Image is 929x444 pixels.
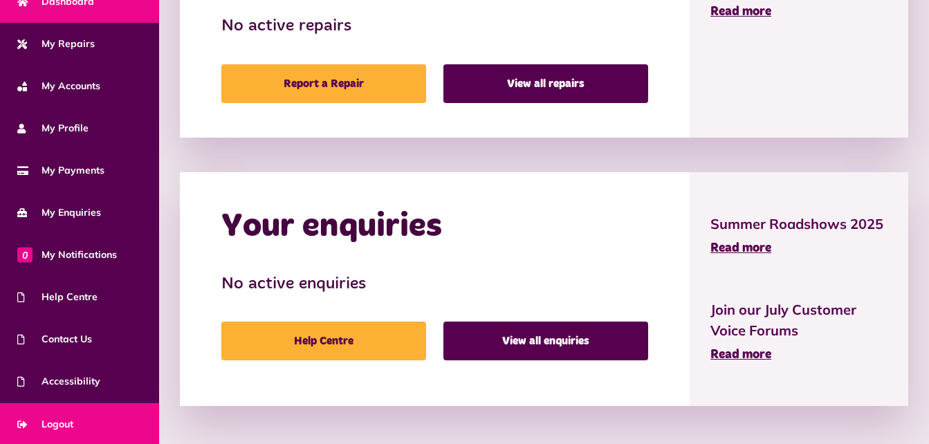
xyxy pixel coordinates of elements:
span: Read more [710,242,771,255]
span: 0 [17,247,33,262]
span: My Repairs [17,37,95,51]
span: My Notifications [17,248,117,262]
span: My Enquiries [17,205,101,220]
span: Accessibility [17,374,100,389]
h3: No active enquiries [221,275,648,295]
h3: No active repairs [221,17,648,37]
span: Read more [710,6,771,18]
span: Join our July Customer Voice Forums [710,299,887,341]
span: My Profile [17,121,89,136]
a: Help Centre [221,322,426,360]
h2: Your enquiries [221,207,442,247]
a: View all enquiries [443,322,648,360]
a: View all repairs [443,64,648,103]
a: Report a Repair [221,64,426,103]
a: Summer Roadshows 2025 Read more [710,214,887,258]
span: Summer Roadshows 2025 [710,214,887,234]
span: Read more [710,349,771,361]
span: My Accounts [17,79,100,93]
span: Contact Us [17,332,92,346]
span: Logout [17,417,73,432]
a: Join our July Customer Voice Forums Read more [710,299,887,364]
span: Help Centre [17,290,98,304]
span: My Payments [17,163,104,178]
